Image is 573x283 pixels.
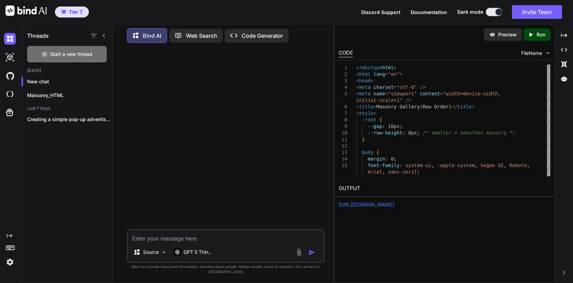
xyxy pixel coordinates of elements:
span: Row Order [423,104,449,109]
div: 1 [339,64,347,71]
span: , [527,163,530,168]
button: Invite Team [512,5,562,19]
span: background: [368,176,400,181]
button: Documentation [411,9,447,16]
div: 12 [339,143,347,149]
span: ; [400,123,402,129]
span: title [457,104,472,109]
p: Run [537,31,545,38]
img: preview [489,32,495,38]
span: charset [374,84,394,90]
span: Documentation [411,9,447,15]
span: :root [362,117,376,122]
span: = [440,91,443,96]
p: Maisonry_HTML [27,92,112,99]
button: Discord Support [361,9,400,16]
span: font-family: [368,163,402,168]
span: "width=device-width, [443,91,501,96]
span: Roboto [510,163,527,168]
span: Arial [368,169,382,175]
span: --gap: [368,123,385,129]
span: } [362,137,365,142]
span: html [382,65,394,70]
div: 14 [339,156,347,162]
img: githubDark [4,70,16,82]
span: Start a new thread [50,51,92,58]
div: 5 [339,91,347,97]
img: darkAi-studio [4,51,16,63]
span: Dark mode [457,9,483,15]
span: /> [406,97,411,103]
span: < [356,91,359,96]
a: [URL][DOMAIN_NAME] [339,201,394,208]
div: 10 [339,130,347,136]
span: < [356,110,359,116]
span: UI [498,163,504,168]
img: attachment [295,248,303,256]
h1: Threads [27,32,49,40]
span: <!doctype [356,65,382,70]
span: ; [394,156,397,162]
span: FileName [521,50,542,57]
span: = [394,84,397,90]
span: system-ui [406,163,432,168]
img: Pick Models [161,249,167,255]
img: chevron down [545,50,551,56]
span: > [374,110,376,116]
span: > [394,65,397,70]
span: html [359,71,371,77]
img: cloudideIcon [4,89,16,100]
div: 6 [339,104,347,110]
div: 13 [339,149,347,156]
span: </ [452,104,458,109]
span: < [356,84,359,90]
span: > [371,78,374,83]
span: Segoe [481,163,495,168]
span: ; [417,130,420,135]
span: Tier 7 [69,9,82,15]
span: 0 [391,156,394,162]
div: 15 [339,162,347,169]
span: < [356,78,359,83]
span: /> [420,84,426,90]
span: --row-height: [368,130,406,135]
div: 3 [339,78,347,84]
img: premium [61,10,66,14]
div: CODE [339,49,353,57]
h2: OUTPUT [335,180,554,197]
img: GPT 5 Thinking High [174,249,181,255]
h2: Last 7 Days [22,106,112,111]
span: 16px [388,123,400,129]
span: "viewport" [388,91,417,96]
span: < [356,104,359,109]
span: /* smaller = smoother masonry */ [423,130,515,135]
h2: [DATE] [22,68,112,73]
span: ( [420,104,423,109]
div: 16 [339,175,347,182]
span: > [400,71,402,77]
span: lang [374,71,385,77]
div: 8 [339,117,347,123]
div: 7 [339,110,347,117]
div: 2 [339,71,347,78]
span: ) [449,104,452,109]
button: premiumTier 7 [55,7,89,17]
div: 4 [339,84,347,91]
span: < [356,71,359,77]
span: , [475,163,478,168]
span: 8px [408,130,417,135]
span: ; [417,169,420,175]
p: Bind AI [143,32,161,40]
span: , [432,163,434,168]
span: = [385,91,388,96]
span: style [359,110,374,116]
img: Bind AI [5,5,47,16]
span: title [359,104,374,109]
p: Creating a simple pop-up advertisement for a... [27,116,112,123]
span: meta [359,84,371,90]
span: > [472,104,475,109]
img: darkChat [4,33,16,45]
span: sans-serif [388,169,417,175]
span: #fafafa [400,176,420,181]
span: content [420,91,440,96]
